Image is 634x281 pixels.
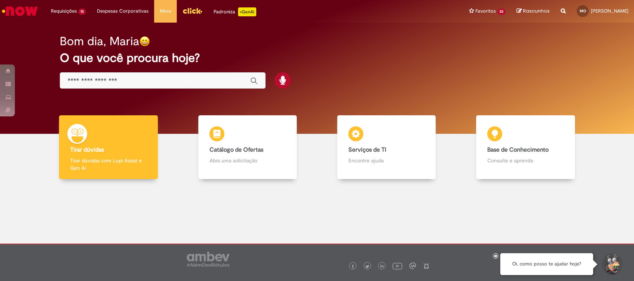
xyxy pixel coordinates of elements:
img: ServiceNow [1,4,39,19]
a: Base de Conhecimento Consulte e aprenda [456,115,595,179]
img: logo_footer_naosei.png [423,262,430,269]
span: Rascunhos [523,7,550,14]
p: Abra uma solicitação [209,157,286,164]
span: 13 [78,9,86,15]
a: Serviços de TI Encontre ajuda [317,115,456,179]
span: More [160,7,171,15]
p: Tirar dúvidas com Lupi Assist e Gen Ai [70,157,146,172]
b: Tirar dúvidas [70,146,104,153]
img: logo_footer_workplace.png [409,262,416,269]
p: +GenAi [238,7,256,16]
a: Catálogo de Ofertas Abra uma solicitação [178,115,317,179]
img: logo_footer_ambev_rotulo_gray.png [187,252,230,267]
span: 23 [497,9,505,15]
img: logo_footer_twitter.png [365,265,369,268]
h2: Bom dia, Maria [60,35,139,48]
span: Favoritos [475,7,496,15]
div: Oi, como posso te ajudar hoje? [500,253,593,275]
a: Tirar dúvidas Tirar dúvidas com Lupi Assist e Gen Ai [39,115,178,179]
img: click_logo_yellow_360x200.png [182,5,202,16]
h2: O que você procura hoje? [60,52,574,65]
button: Iniciar Conversa de Suporte [601,253,623,275]
b: Serviços de TI [348,146,386,153]
p: Consulte e aprenda [487,157,563,164]
img: logo_footer_youtube.png [393,261,402,271]
img: happy-face.png [139,36,150,47]
span: Despesas Corporativas [97,7,149,15]
a: Rascunhos [517,8,550,15]
span: Requisições [51,7,77,15]
b: Catálogo de Ofertas [209,146,263,153]
p: Encontre ajuda [348,157,425,164]
img: logo_footer_linkedin.png [380,264,384,269]
span: MO [580,9,586,13]
b: Base de Conhecimento [487,146,549,153]
div: Padroniza [214,7,256,16]
img: logo_footer_facebook.png [351,265,355,268]
span: [PERSON_NAME] [591,8,628,14]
